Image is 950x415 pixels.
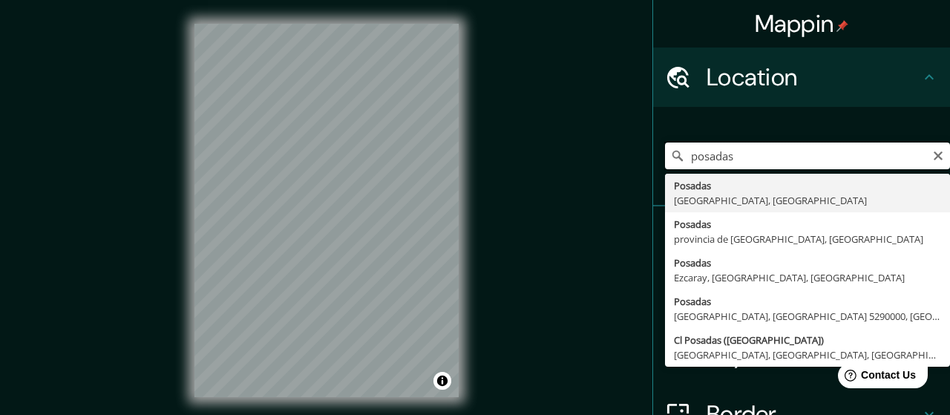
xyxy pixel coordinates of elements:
div: Ezcaray, [GEOGRAPHIC_DATA], [GEOGRAPHIC_DATA] [674,270,941,285]
div: [GEOGRAPHIC_DATA], [GEOGRAPHIC_DATA] 5290000, [GEOGRAPHIC_DATA] [674,309,941,324]
button: Toggle attribution [433,372,451,390]
img: pin-icon.png [836,20,848,32]
canvas: Map [194,24,459,397]
div: Cl Posadas ([GEOGRAPHIC_DATA]) [674,333,941,347]
div: Posadas [674,217,941,232]
div: [GEOGRAPHIC_DATA], [GEOGRAPHIC_DATA] [674,193,941,208]
div: Layout [653,325,950,385]
div: Posadas [674,294,941,309]
h4: Location [707,62,920,92]
div: Location [653,48,950,107]
div: Posadas [674,255,941,270]
input: Pick your city or area [665,143,950,169]
h4: Layout [707,340,920,370]
button: Clear [932,148,944,162]
h4: Mappin [755,9,849,39]
iframe: Help widget launcher [818,357,934,399]
div: Pins [653,206,950,266]
div: Posadas [674,178,941,193]
div: provincia de [GEOGRAPHIC_DATA], [GEOGRAPHIC_DATA] [674,232,941,246]
div: [GEOGRAPHIC_DATA], [GEOGRAPHIC_DATA], [GEOGRAPHIC_DATA] [674,347,941,362]
div: Style [653,266,950,325]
